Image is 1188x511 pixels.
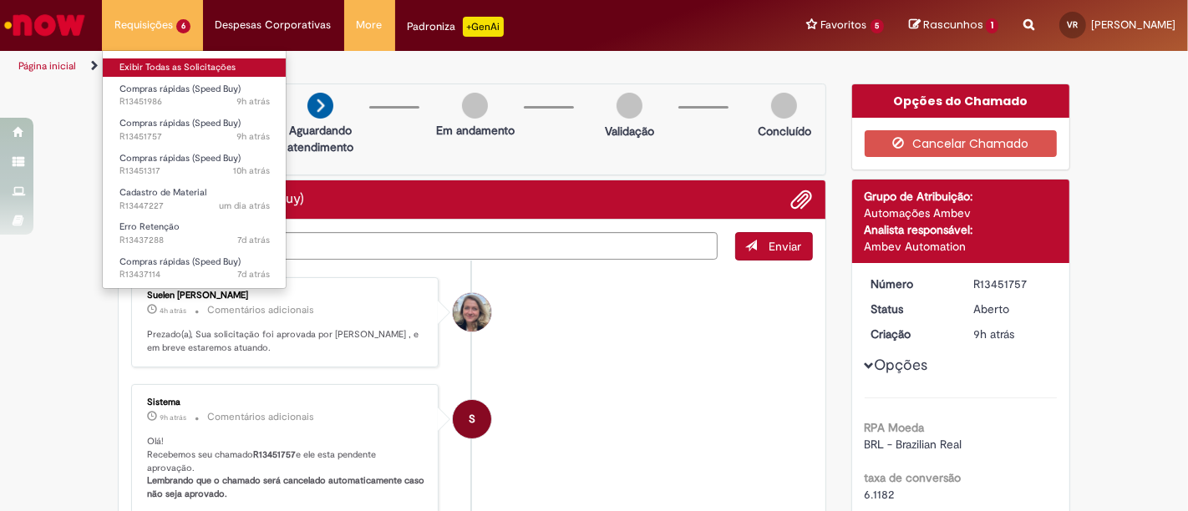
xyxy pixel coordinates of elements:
[923,17,983,33] span: Rascunhos
[103,184,287,215] a: Aberto R13447227 : Cadastro de Material
[219,200,270,212] span: um dia atrás
[865,130,1058,157] button: Cancelar Chamado
[119,95,270,109] span: R13451986
[114,17,173,33] span: Requisições
[119,234,270,247] span: R13437288
[237,234,270,246] time: 21/08/2025 16:10:08
[865,221,1058,238] div: Analista responsável:
[453,400,491,438] div: System
[131,232,718,260] textarea: Digite sua mensagem aqui...
[147,328,425,354] p: Prezado(a), Sua solicitação foi aprovada por [PERSON_NAME] , e em breve estaremos atuando.
[758,123,811,139] p: Concluído
[791,189,813,210] button: Adicionar anexos
[865,437,962,452] span: BRL - Brazilian Real
[216,17,332,33] span: Despesas Corporativas
[119,83,241,95] span: Compras rápidas (Speed Buy)
[237,234,270,246] span: 7d atrás
[865,188,1058,205] div: Grupo de Atribuição:
[357,17,383,33] span: More
[821,17,867,33] span: Favoritos
[147,435,425,501] p: Olá! Recebemos seu chamado e ele esta pendente aprovação.
[462,93,488,119] img: img-circle-grey.png
[469,399,475,439] span: S
[160,306,186,316] span: 4h atrás
[13,51,779,82] ul: Trilhas de página
[119,164,270,178] span: R13451317
[236,130,270,143] span: 9h atrás
[865,420,925,435] b: RPA Moeda
[986,18,998,33] span: 1
[771,93,797,119] img: img-circle-grey.png
[237,268,270,281] span: 7d atrás
[1068,19,1079,30] span: VR
[119,200,270,213] span: R13447227
[102,50,287,289] ul: Requisições
[207,410,314,424] small: Comentários adicionais
[147,397,425,407] div: Sistema
[103,114,287,145] a: Aberto R13451757 : Compras rápidas (Speed Buy)
[865,470,962,485] b: taxa de conversão
[871,19,885,33] span: 5
[973,326,1051,342] div: 27/08/2025 11:08:41
[735,232,813,261] button: Enviar
[18,59,76,73] a: Página inicial
[103,218,287,249] a: Aberto R13437288 : Erro Retenção
[909,18,998,33] a: Rascunhos
[237,268,270,281] time: 21/08/2025 15:43:36
[973,326,1014,342] time: 27/08/2025 11:08:41
[233,164,270,177] time: 27/08/2025 10:07:54
[617,93,642,119] img: img-circle-grey.png
[147,291,425,301] div: Suelen [PERSON_NAME]
[119,255,241,268] span: Compras rápidas (Speed Buy)
[207,303,314,317] small: Comentários adicionais
[160,306,186,316] time: 27/08/2025 16:15:15
[160,412,186,422] span: 9h atrás
[865,238,1058,255] div: Ambev Automation
[852,84,1070,118] div: Opções do Chamado
[119,152,241,164] span: Compras rápidas (Speed Buy)
[859,326,962,342] dt: Criação
[769,239,802,254] span: Enviar
[253,448,296,461] b: R13451757
[219,200,270,212] time: 26/08/2025 10:04:51
[865,205,1058,221] div: Automações Ambev
[119,130,270,144] span: R13451757
[973,326,1014,342] span: 9h atrás
[973,276,1051,292] div: R13451757
[119,186,206,199] span: Cadastro de Material
[280,122,361,155] p: Aguardando atendimento
[103,80,287,111] a: Aberto R13451986 : Compras rápidas (Speed Buy)
[865,487,895,502] span: 6.1182
[176,19,190,33] span: 6
[307,93,333,119] img: arrow-next.png
[147,474,427,500] b: Lembrando que o chamado será cancelado automaticamente caso não seja aprovado.
[103,58,287,77] a: Exibir Todas as Solicitações
[103,149,287,180] a: Aberto R13451317 : Compras rápidas (Speed Buy)
[236,95,270,108] span: 9h atrás
[436,122,515,139] p: Em andamento
[859,301,962,317] dt: Status
[1091,18,1175,32] span: [PERSON_NAME]
[605,123,654,139] p: Validação
[119,117,241,129] span: Compras rápidas (Speed Buy)
[233,164,270,177] span: 10h atrás
[453,293,491,331] div: Suelen Nicolino Mazza
[119,268,270,281] span: R13437114
[973,301,1051,317] div: Aberto
[859,276,962,292] dt: Número
[236,130,270,143] time: 27/08/2025 11:08:42
[2,8,88,42] img: ServiceNow
[119,220,180,233] span: Erro Retenção
[103,253,287,284] a: Aberto R13437114 : Compras rápidas (Speed Buy)
[463,17,504,37] p: +GenAi
[408,17,504,37] div: Padroniza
